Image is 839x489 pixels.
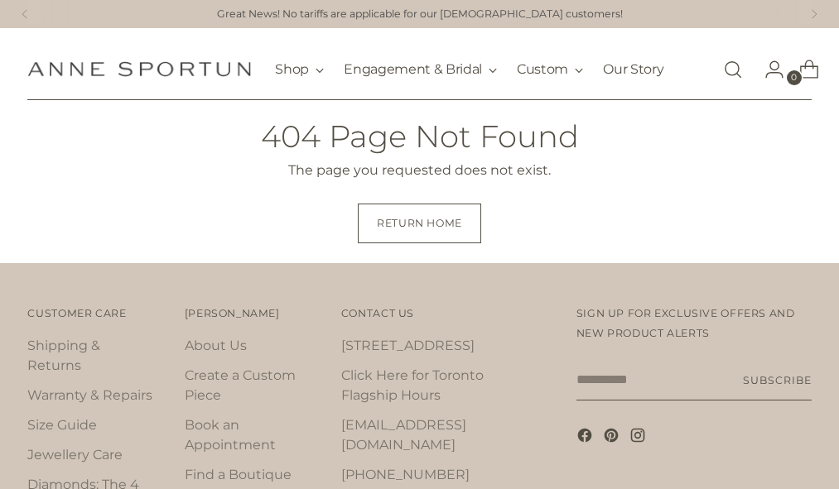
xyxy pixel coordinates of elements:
button: Shop [275,51,324,88]
a: Jewellery Care [27,447,123,463]
a: Go to the account page [751,53,784,86]
p: The page you requested does not exist. [288,161,551,180]
a: Shipping & Returns [27,338,100,373]
span: Return home [377,216,462,231]
a: Size Guide [27,417,97,433]
a: [EMAIL_ADDRESS][DOMAIN_NAME] [341,417,466,453]
a: [STREET_ADDRESS] [341,338,475,353]
a: About Us [185,338,247,353]
a: Click Here for Toronto Flagship Hours [341,367,484,403]
button: Subscribe [743,359,811,400]
button: Custom [517,51,583,88]
a: Warranty & Repairs [27,387,152,403]
a: Return home [358,204,481,243]
button: Engagement & Bridal [344,51,497,88]
span: Customer Care [27,307,126,319]
a: Find a Boutique [185,467,292,482]
a: Create a Custom Piece [185,367,296,403]
a: Anne Sportun Fine Jewellery [27,61,251,77]
a: Great News! No tariffs are applicable for our [DEMOGRAPHIC_DATA] customers! [217,7,623,22]
a: Our Story [603,51,663,88]
span: Sign up for exclusive offers and new product alerts [576,307,795,339]
a: [PHONE_NUMBER] [341,467,470,482]
span: [PERSON_NAME] [185,307,280,319]
span: Contact Us [341,307,414,319]
a: Book an Appointment [185,417,276,453]
span: 0 [787,70,802,85]
h1: 404 Page Not Found [261,120,579,154]
a: Open cart modal [786,53,819,86]
a: Open search modal [716,53,750,86]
